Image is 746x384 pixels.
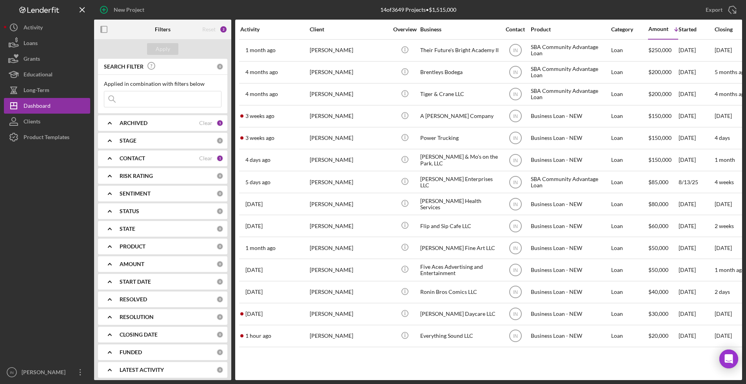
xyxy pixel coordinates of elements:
[531,84,609,105] div: SBA Community Advantage Loan
[679,62,714,83] div: [DATE]
[715,47,732,53] time: [DATE]
[4,129,90,145] button: Product Templates
[715,332,732,339] time: [DATE]
[611,304,648,324] div: Loan
[715,201,732,207] time: [DATE]
[420,128,499,149] div: Power Trucking
[310,128,388,149] div: [PERSON_NAME]
[531,282,609,302] div: Business Loan - NEW
[611,128,648,149] div: Loan
[420,150,499,170] div: [PERSON_NAME] & Mo's on the Park, LLC
[531,26,609,33] div: Product
[420,326,499,346] div: Everything Sound LLC
[245,245,276,251] time: 2025-07-28 14:16
[531,40,609,61] div: SBA Community Advantage Loan
[310,150,388,170] div: [PERSON_NAME]
[648,282,678,302] div: $40,000
[310,172,388,192] div: [PERSON_NAME]
[420,282,499,302] div: Ronin Bros Comics LLC
[715,310,732,317] time: [DATE]
[611,150,648,170] div: Loan
[4,67,90,82] button: Educational
[679,172,714,192] div: 8/13/25
[648,62,678,83] div: $200,000
[120,261,144,267] b: AMOUNT
[531,237,609,258] div: Business Loan - NEW
[220,25,227,33] div: 2
[245,157,270,163] time: 2025-08-29 22:10
[216,349,223,356] div: 0
[420,194,499,214] div: [PERSON_NAME] Health Services
[155,26,171,33] b: Filters
[420,237,499,258] div: [PERSON_NAME] Fine Art LLC
[648,304,678,324] div: $30,000
[240,26,309,33] div: Activity
[216,296,223,303] div: 0
[156,43,170,55] div: Apply
[611,259,648,280] div: Loan
[20,364,71,382] div: [PERSON_NAME]
[245,91,278,97] time: 2025-05-07 13:44
[310,259,388,280] div: [PERSON_NAME]
[120,314,154,320] b: RESOLUTION
[4,20,90,35] a: Activity
[531,172,609,192] div: SBA Community Advantage Loan
[513,114,518,119] text: IN
[4,82,90,98] button: Long-Term
[648,106,678,127] div: $150,000
[24,114,40,131] div: Clients
[147,43,178,55] button: Apply
[420,304,499,324] div: [PERSON_NAME] Daycare LLC
[120,120,147,126] b: ARCHIVED
[4,364,90,380] button: IN[PERSON_NAME]
[4,35,90,51] button: Loans
[679,40,714,61] div: [DATE]
[679,326,714,346] div: [DATE]
[513,333,518,339] text: IN
[4,98,90,114] button: Dashboard
[648,128,678,149] div: $150,000
[120,331,158,338] b: CLOSING DATE
[310,62,388,83] div: [PERSON_NAME]
[648,172,678,192] div: $85,000
[216,208,223,215] div: 0
[380,7,456,13] div: 14 of 3649 Projects • $1,515,000
[420,172,499,192] div: [PERSON_NAME] Enterprises LLC
[679,106,714,127] div: [DATE]
[648,237,678,258] div: $50,000
[513,179,518,185] text: IN
[114,2,144,18] div: New Project
[4,51,90,67] a: Grants
[120,243,145,250] b: PRODUCT
[715,156,735,163] time: 1 month
[531,62,609,83] div: SBA Community Advantage Loan
[245,179,270,185] time: 2025-08-28 14:57
[245,267,263,273] time: 2025-08-19 15:20
[120,190,151,197] b: SENTIMENT
[513,48,518,53] text: IN
[310,106,388,127] div: [PERSON_NAME]
[120,367,164,373] b: LATEST ACTIVITY
[216,155,223,162] div: 1
[679,84,714,105] div: [DATE]
[611,106,648,127] div: Loan
[679,237,714,258] div: [DATE]
[199,155,212,161] div: Clear
[420,106,499,127] div: A [PERSON_NAME] Company
[611,40,648,61] div: Loan
[648,216,678,236] div: $60,000
[715,223,734,229] time: 2 weeks
[120,226,135,232] b: STATE
[245,47,276,53] time: 2025-07-31 19:53
[679,259,714,280] div: [DATE]
[310,304,388,324] div: [PERSON_NAME]
[420,62,499,83] div: Brentleys Bodega
[531,259,609,280] div: Business Loan - NEW
[216,172,223,179] div: 0
[719,350,738,368] div: Open Intercom Messenger
[531,150,609,170] div: Business Loan - NEW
